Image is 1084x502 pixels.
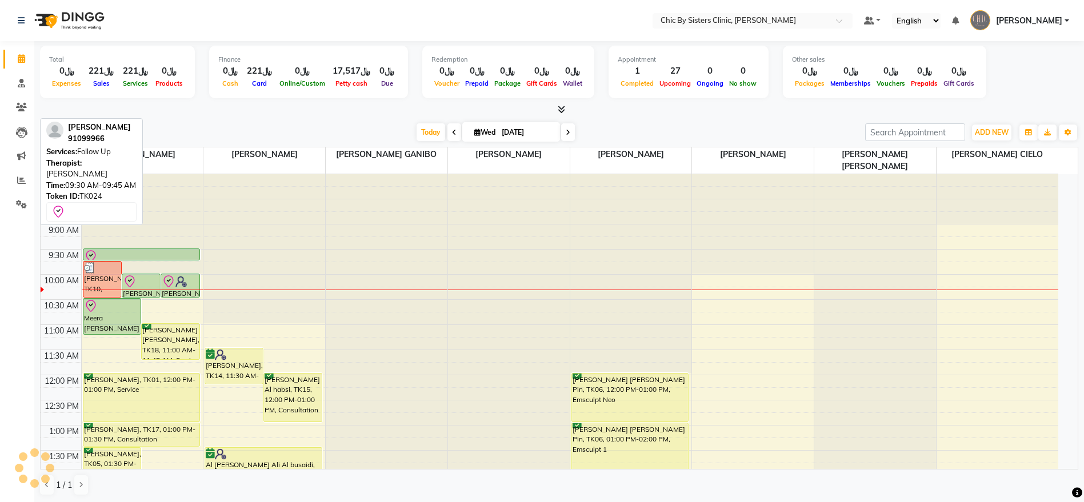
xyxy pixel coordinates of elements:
[29,5,107,37] img: logo
[941,65,977,78] div: ﷼0
[572,374,688,421] div: [PERSON_NAME] [PERSON_NAME] Pin, TK06, 12:00 PM-01:00 PM, Emsculpt Neo
[694,79,726,87] span: Ongoing
[49,65,84,78] div: ﷼0
[378,79,396,87] span: Due
[118,65,153,78] div: ﷼221
[657,79,694,87] span: Upcoming
[46,180,65,190] span: Time:
[42,325,81,337] div: 11:00 AM
[42,275,81,287] div: 10:00 AM
[570,147,692,162] span: [PERSON_NAME]
[792,55,977,65] div: Other sales
[205,448,321,483] div: Al [PERSON_NAME] Ali Al busaidi, TK13, 01:30 PM-02:15 PM, Follow Up
[49,79,84,87] span: Expenses
[46,158,137,180] div: [PERSON_NAME]
[42,350,81,362] div: 11:30 AM
[975,128,1009,136] span: ADD NEW
[498,124,555,141] input: 2025-09-03
[326,147,447,162] span: [PERSON_NAME] GANIBO
[972,125,1011,140] button: ADD NEW
[431,55,585,65] div: Redemption
[375,65,399,78] div: ﷼0
[448,147,570,162] span: [PERSON_NAME]
[218,55,399,65] div: Finance
[792,79,827,87] span: Packages
[83,423,199,446] div: [PERSON_NAME], TK17, 01:00 PM-01:30 PM, Consultation
[908,79,941,87] span: Prepaids
[42,300,81,312] div: 10:30 AM
[462,79,491,87] span: Prepaid
[471,128,498,136] span: Wed
[996,15,1062,27] span: [PERSON_NAME]
[218,65,242,78] div: ﷼0
[46,224,81,236] div: 9:00 AM
[42,375,81,387] div: 12:00 PM
[874,79,908,87] span: Vouchers
[657,65,694,78] div: 27
[941,79,977,87] span: Gift Cards
[46,191,137,202] div: TK024
[77,147,111,156] span: Follow Up
[618,55,759,65] div: Appointment
[908,65,941,78] div: ﷼0
[42,400,81,412] div: 12:30 PM
[68,133,131,144] div: 91099966
[277,79,328,87] span: Online/Custom
[49,55,186,65] div: Total
[328,65,375,78] div: ﷼17,517
[264,374,322,421] div: [PERSON_NAME] Al habsi, TK15, 12:00 PM-01:00 PM, Consultation
[83,374,199,421] div: [PERSON_NAME], TK01, 12:00 PM-01:00 PM, Service
[83,299,141,334] div: Meera [PERSON_NAME] [PERSON_NAME], TK12, 10:30 AM-11:15 AM, Service
[153,65,186,78] div: ﷼0
[431,65,462,78] div: ﷼0
[560,79,585,87] span: Wallet
[249,79,270,87] span: Card
[203,147,325,162] span: [PERSON_NAME]
[83,262,121,297] div: [PERSON_NAME], TK10, 09:45 AM-10:30 AM, [MEDICAL_DATA] Full Face
[491,65,523,78] div: ﷼0
[523,65,560,78] div: ﷼0
[874,65,908,78] div: ﷼0
[68,122,131,131] span: [PERSON_NAME]
[491,79,523,87] span: Package
[618,65,657,78] div: 1
[431,79,462,87] span: Voucher
[83,448,141,496] div: [PERSON_NAME], TK05, 01:30 PM-02:30 PM, Consultation
[46,250,81,262] div: 9:30 AM
[523,79,560,87] span: Gift Cards
[46,180,137,191] div: 09:30 AM-09:45 AM
[122,274,161,297] div: [PERSON_NAME] Suleliman [PERSON_NAME], TK21, 10:00 AM-10:30 AM, Service
[47,425,81,437] div: 1:00 PM
[865,123,965,141] input: Search Appointment
[726,79,759,87] span: No show
[726,65,759,78] div: 0
[153,79,186,87] span: Products
[46,122,63,139] img: profile
[692,147,814,162] span: [PERSON_NAME]
[417,123,445,141] span: Today
[792,65,827,78] div: ﷼0
[970,10,990,30] img: Latifa Daer
[84,65,118,78] div: ﷼221
[46,158,82,167] span: Therapist:
[277,65,328,78] div: ﷼0
[120,79,151,87] span: Services
[572,423,688,471] div: [PERSON_NAME] [PERSON_NAME] Pin, TK06, 01:00 PM-02:00 PM, Emsculpt 1
[333,79,370,87] span: Petty cash
[814,147,936,174] span: [PERSON_NAME] [PERSON_NAME]
[827,65,874,78] div: ﷼0
[462,65,491,78] div: ﷼0
[90,79,113,87] span: Sales
[618,79,657,87] span: Completed
[219,79,241,87] span: Cash
[46,147,77,156] span: Services:
[83,249,199,260] div: [PERSON_NAME], TK24, 09:30 AM-09:45 AM, Follow Up
[827,79,874,87] span: Memberships
[47,451,81,463] div: 1:30 PM
[694,65,726,78] div: 0
[46,191,79,200] span: Token ID:
[161,274,199,297] div: [PERSON_NAME], TK26, 10:00 AM-10:30 AM, Service
[56,479,72,491] span: 1 / 1
[242,65,277,78] div: ﷼221
[937,147,1058,162] span: [PERSON_NAME] CIELO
